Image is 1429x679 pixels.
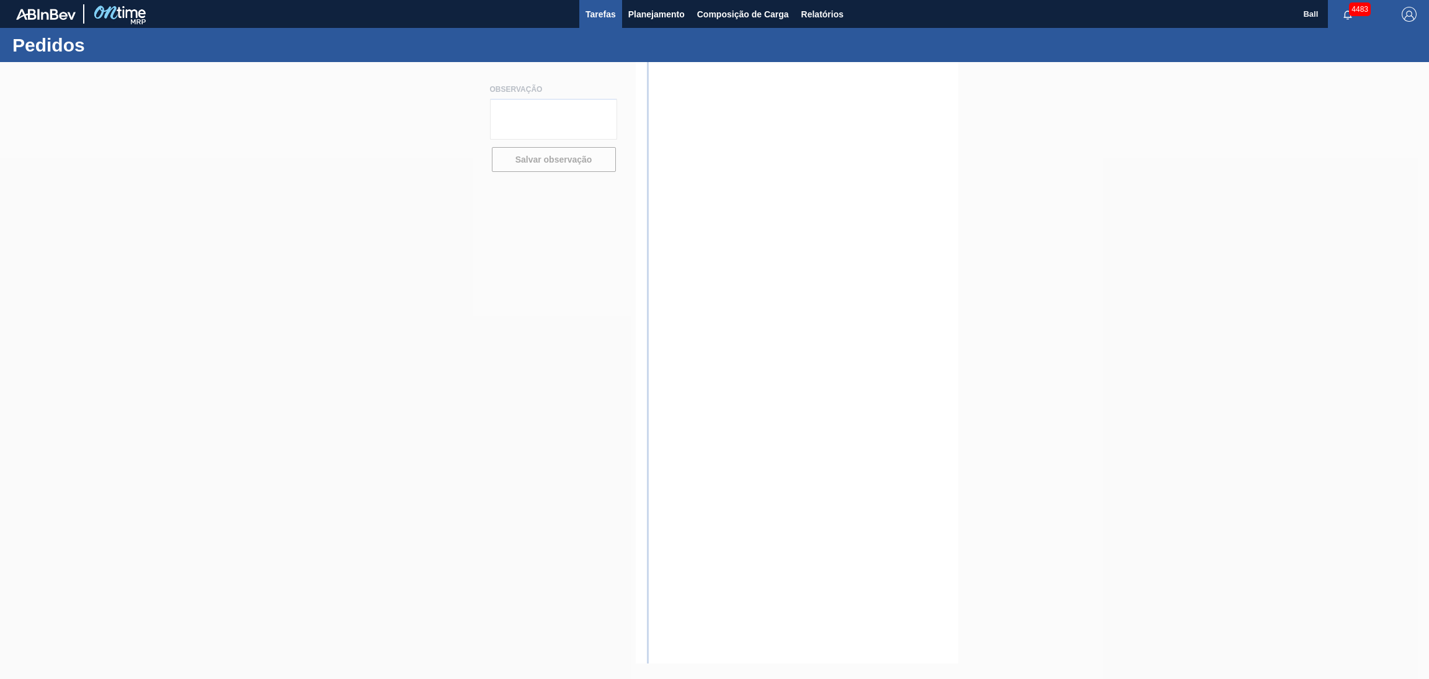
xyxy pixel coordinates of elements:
span: 4483 [1349,2,1371,16]
img: TNhmsLtSVTkK8tSr43FrP2fwEKptu5GPRR3wAAAABJRU5ErkJggg== [16,9,76,20]
span: Composição de Carga [697,7,789,22]
span: Tarefas [585,7,616,22]
h1: Pedidos [12,38,233,52]
button: Notificações [1328,6,1368,23]
img: Logout [1402,7,1417,22]
span: Planejamento [628,7,685,22]
span: Relatórios [801,7,844,22]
